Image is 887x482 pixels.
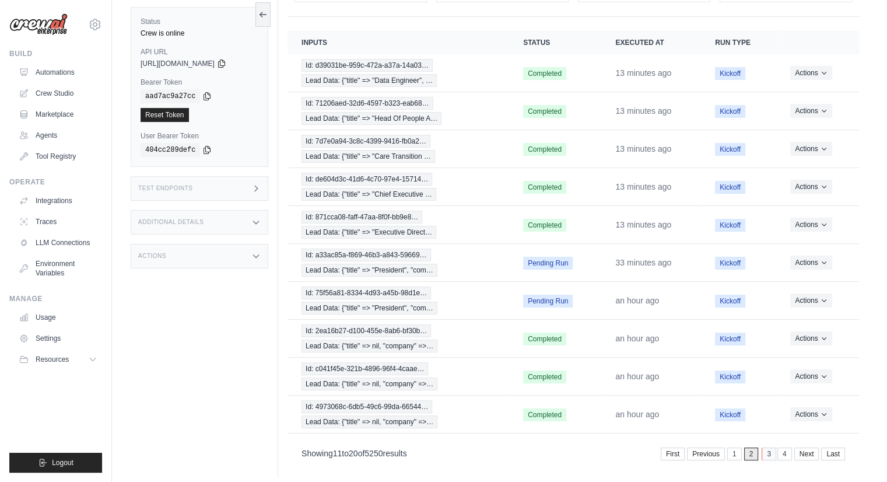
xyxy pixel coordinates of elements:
a: View execution details for Id [301,249,495,277]
a: View execution details for Id [301,97,495,125]
label: Bearer Token [141,78,258,87]
h3: Additional Details [138,219,204,226]
time: August 18, 2025 at 14:49 PDT [615,372,659,381]
code: aad7ac9a27cc [141,89,200,103]
a: View execution details for Id [301,59,495,87]
span: Lead Data: {"title" => "Data Engineer", … [301,74,437,87]
button: Actions for execution [790,369,832,383]
a: Next [794,448,819,460]
a: View execution details for Id [301,135,495,163]
span: Id: d39031be-959c-472a-a37a-14a03… [301,59,433,72]
div: Operate [9,177,102,187]
button: Actions for execution [790,66,832,80]
button: Actions for execution [790,218,832,232]
span: Lead Data: {"title" => "Executive Direct… [301,226,436,239]
span: Id: 71206aed-32d6-4597-b323-eab68… [301,97,433,110]
span: [URL][DOMAIN_NAME] [141,59,215,68]
span: Kickoff [715,143,745,156]
span: Lead Data: {"title" => nil, "company" =>… [301,340,437,352]
a: 3 [762,448,776,460]
span: Lead Data: {"title" => nil, "company" =>… [301,378,437,390]
section: Crew executions table [288,31,859,468]
a: Settings [14,329,102,348]
a: Agents [14,126,102,145]
nav: Pagination [288,438,859,468]
span: Id: 7d7e0a94-3c8c-4399-9416-fb0a2… [301,135,430,148]
a: View execution details for Id [301,287,495,315]
a: Reset Token [141,108,189,122]
a: Environment Variables [14,254,102,282]
div: Build [9,49,102,58]
a: View execution details for Id [301,324,495,352]
span: Lead Data: {"title" => "President", "com… [301,302,437,315]
button: Resources [14,350,102,369]
th: Run Type [701,31,776,54]
time: August 18, 2025 at 15:28 PDT [615,68,671,78]
a: LLM Connections [14,233,102,252]
time: August 18, 2025 at 15:28 PDT [615,144,671,153]
span: Completed [523,67,566,80]
span: Kickoff [715,333,745,345]
span: Id: de604d3c-41d6-4c70-97e4-15714… [301,173,432,186]
span: Kickoff [715,257,745,270]
time: August 18, 2025 at 14:49 PDT [615,296,659,305]
label: User Bearer Token [141,131,258,141]
span: Completed [523,143,566,156]
a: Automations [14,63,102,82]
span: Completed [523,371,566,383]
span: Id: 871cca08-faff-47aa-8f0f-bb9e8… [301,211,422,223]
div: Crew is online [141,29,258,38]
time: August 18, 2025 at 14:49 PDT [615,334,659,343]
h3: Test Endpoints [138,185,193,192]
button: Actions for execution [790,294,832,308]
a: Traces [14,212,102,231]
span: Kickoff [715,105,745,118]
span: Pending Run [523,295,573,308]
iframe: Chat Widget [829,426,887,482]
button: Actions for execution [790,180,832,194]
span: Kickoff [715,371,745,383]
span: Kickoff [715,219,745,232]
span: Lead Data: {"title" => "President", "com… [301,264,437,277]
button: Actions for execution [790,142,832,156]
th: Executed at [601,31,701,54]
span: Id: c041f45e-321b-4896-96f4-4caae… [301,362,428,375]
a: First [661,448,685,460]
p: Showing to of results [301,448,407,459]
span: Id: 2ea16b27-d100-455e-8ab6-bf30b… [301,324,431,337]
button: Actions for execution [790,256,832,270]
div: Manage [9,294,102,303]
time: August 18, 2025 at 15:28 PDT [615,182,671,191]
button: Actions for execution [790,104,832,118]
a: Marketplace [14,105,102,124]
span: 11 [333,449,342,458]
a: 4 [777,448,792,460]
a: 1 [727,448,742,460]
span: Kickoff [715,408,745,421]
a: Crew Studio [14,84,102,103]
nav: Pagination [661,448,845,460]
time: August 18, 2025 at 15:08 PDT [615,258,671,267]
label: Status [141,17,258,26]
span: Kickoff [715,181,745,194]
a: View execution details for Id [301,362,495,390]
img: Logo [9,13,68,36]
span: Lead Data: {"title" => nil, "company" =>… [301,415,437,428]
time: August 18, 2025 at 15:28 PDT [615,220,671,229]
th: Status [509,31,601,54]
span: Resources [36,355,69,364]
button: Actions for execution [790,331,832,345]
button: Logout [9,453,102,473]
h3: Actions [138,253,166,260]
label: API URL [141,47,258,57]
span: Logout [52,458,73,467]
span: Completed [523,219,566,232]
a: Tool Registry [14,147,102,166]
span: 5250 [364,449,383,458]
span: Kickoff [715,67,745,80]
a: View execution details for Id [301,211,495,239]
span: Completed [523,333,566,345]
span: Id: a33ac85a-f869-46b3-a843-59669… [301,249,431,261]
th: Inputs [288,31,509,54]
